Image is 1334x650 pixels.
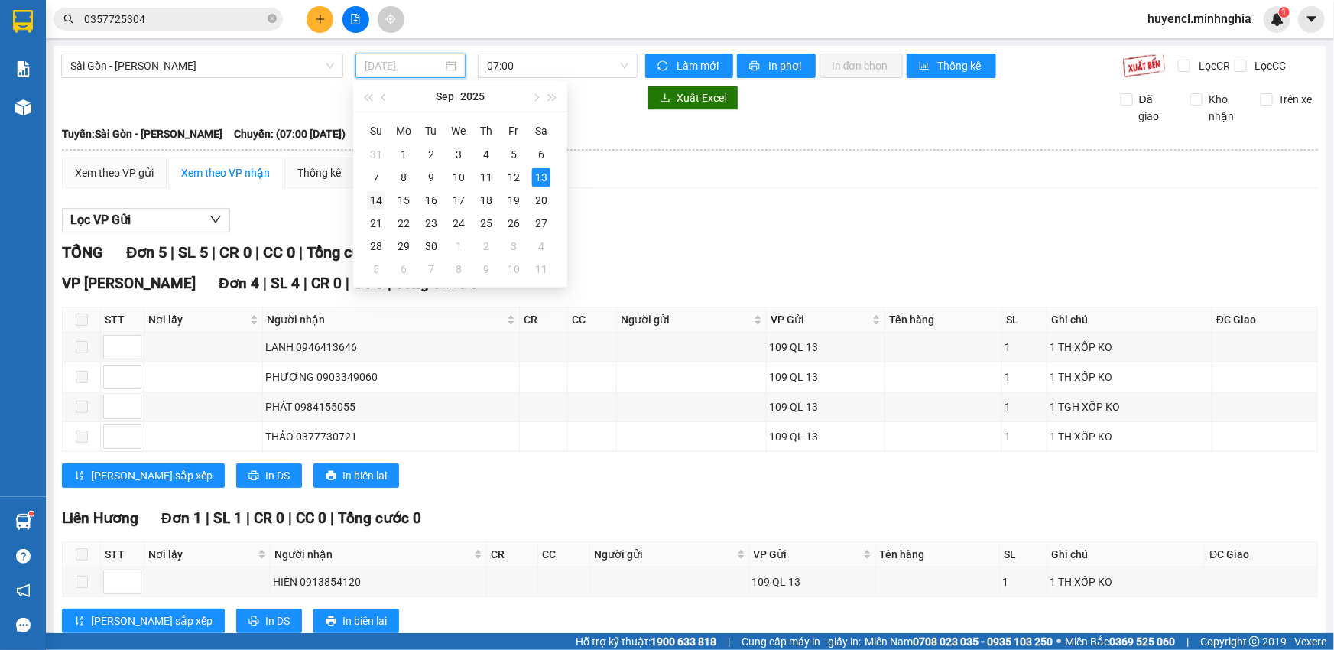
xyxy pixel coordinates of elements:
td: 109 QL 13 [767,362,885,392]
div: THẢO 0377730721 [265,428,517,445]
span: Đơn 4 [219,275,259,292]
span: | [246,509,250,527]
td: 2025-09-25 [472,212,500,235]
th: Ghi chú [1047,307,1212,333]
div: 25 [477,214,495,232]
div: 2 [422,145,440,164]
span: file-add [350,14,361,24]
td: 2025-09-26 [500,212,527,235]
td: 2025-09-23 [417,212,445,235]
td: 2025-09-05 [500,143,527,166]
div: 8 [394,168,413,187]
div: 5 [367,260,385,278]
div: 11 [532,260,550,278]
sup: 1 [29,512,34,516]
span: Hỗ trợ kỹ thuật: [576,633,716,650]
div: 1 [450,237,468,255]
td: 2025-10-07 [417,258,445,281]
div: 109 QL 13 [752,574,873,590]
td: 2025-09-06 [527,143,555,166]
span: bar-chart [919,60,932,73]
span: Lọc CC [1249,57,1289,74]
td: 2025-10-04 [527,235,555,258]
span: In phơi [768,57,803,74]
th: We [445,119,472,143]
span: | [330,509,334,527]
td: 2025-09-02 [417,143,445,166]
td: 2025-09-27 [527,212,555,235]
img: warehouse-icon [15,514,31,530]
span: printer [248,470,259,483]
img: 9k= [1122,54,1166,78]
th: Mo [390,119,417,143]
span: CR 0 [254,509,284,527]
span: Cung cấp máy in - giấy in: [742,633,861,650]
span: Chuyến: (07:00 [DATE]) [234,125,346,142]
div: 109 QL 13 [769,339,882,356]
div: 11 [477,168,495,187]
span: notification [16,583,31,598]
button: downloadXuất Excel [648,86,738,110]
button: printerIn DS [236,463,302,488]
div: Xem theo VP gửi [75,164,154,181]
td: 2025-10-10 [500,258,527,281]
span: | [212,243,216,262]
div: 109 QL 13 [769,428,882,445]
td: 2025-09-18 [472,189,500,212]
span: aim [385,14,396,24]
button: 2025 [460,81,485,112]
div: 13 [532,168,550,187]
span: VP [PERSON_NAME] [62,275,196,292]
div: 14 [367,191,385,210]
span: 1 [1281,7,1287,18]
th: STT [101,542,144,567]
img: icon-new-feature [1271,12,1284,26]
span: message [16,618,31,632]
span: close-circle [268,12,277,27]
button: sort-ascending[PERSON_NAME] sắp xếp [62,609,225,633]
td: 2025-09-17 [445,189,472,212]
span: | [170,243,174,262]
span: Liên Hương [62,509,138,527]
td: 2025-09-13 [527,166,555,189]
div: 4 [477,145,495,164]
span: CC 0 [296,509,326,527]
span: TỔNG [62,243,103,262]
span: CR 0 [311,275,342,292]
div: 1 [1005,398,1044,415]
div: 30 [422,237,440,255]
span: | [1186,633,1189,650]
div: 1 TH XỐP KO [1050,574,1203,590]
div: 109 QL 13 [769,369,882,385]
span: close-circle [268,14,277,23]
th: Tu [417,119,445,143]
img: warehouse-icon [15,99,31,115]
span: search [63,14,74,24]
button: caret-down [1298,6,1325,33]
span: Người nhận [267,311,504,328]
span: Miền Nam [865,633,1053,650]
span: huyencl.minhnghia [1135,9,1264,28]
button: printerIn phơi [737,54,816,78]
span: Miền Bắc [1065,633,1175,650]
strong: 0369 525 060 [1109,635,1175,648]
span: In biên lai [342,613,387,629]
div: 3 [505,237,523,255]
span: down [209,213,222,226]
div: 23 [422,214,440,232]
img: logo-vxr [13,10,33,33]
span: | [346,275,349,292]
span: Nơi lấy [148,546,255,563]
span: Kho nhận [1203,91,1248,125]
span: copyright [1249,636,1260,647]
td: 2025-10-06 [390,258,417,281]
span: Người nhận [274,546,471,563]
td: 2025-09-12 [500,166,527,189]
button: file-add [342,6,369,33]
th: SL [1000,542,1048,567]
span: Tổng cước 0 [338,509,421,527]
span: sort-ascending [74,616,85,628]
span: Thống kê [938,57,984,74]
td: 2025-09-07 [362,166,390,189]
span: Trên xe [1273,91,1319,108]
